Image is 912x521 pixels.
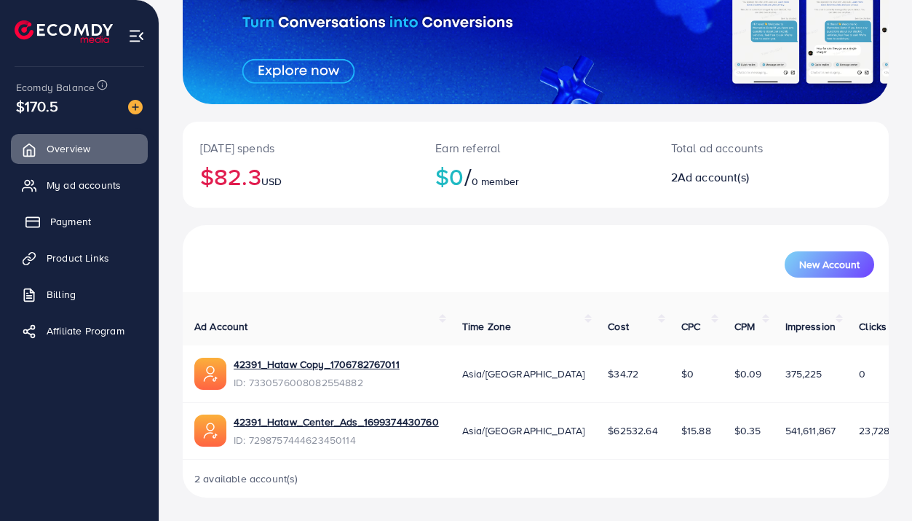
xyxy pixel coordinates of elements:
[234,375,400,390] span: ID: 7330576008082554882
[11,207,148,236] a: Payment
[734,423,761,438] span: $0.35
[785,423,836,438] span: 541,611,867
[785,319,836,334] span: Impression
[859,423,889,438] span: 23,728
[128,100,143,114] img: image
[16,80,95,95] span: Ecomdy Balance
[608,423,657,438] span: $62532.64
[608,319,629,334] span: Cost
[850,455,901,510] iframe: Chat
[16,95,58,117] span: $170.5
[671,171,813,184] h2: 2
[47,251,109,265] span: Product Links
[47,324,124,338] span: Affiliate Program
[11,134,148,163] a: Overview
[50,214,91,229] span: Payment
[194,471,298,486] span: 2 available account(s)
[261,174,282,189] span: USD
[47,141,90,156] span: Overview
[128,28,145,44] img: menu
[785,251,874,278] button: New Account
[11,243,148,273] a: Product Links
[734,367,762,381] span: $0.09
[464,160,472,193] span: /
[234,415,439,429] a: 42391_Hataw_Center_Ads_1699374430760
[194,319,248,334] span: Ad Account
[200,139,400,157] p: [DATE] spends
[11,280,148,309] a: Billing
[194,415,226,447] img: ic-ads-acc.e4c84228.svg
[681,367,694,381] span: $0
[234,357,400,372] a: 42391_Hataw Copy_1706782767011
[859,319,887,334] span: Clicks
[15,20,113,43] img: logo
[785,367,822,381] span: 375,225
[608,367,638,381] span: $34.72
[462,367,585,381] span: Asia/[GEOGRAPHIC_DATA]
[462,423,585,438] span: Asia/[GEOGRAPHIC_DATA]
[47,287,76,302] span: Billing
[678,169,749,185] span: Ad account(s)
[435,139,635,157] p: Earn referral
[734,319,755,334] span: CPM
[671,139,813,157] p: Total ad accounts
[472,174,519,189] span: 0 member
[194,358,226,390] img: ic-ads-acc.e4c84228.svg
[859,367,865,381] span: 0
[799,259,860,270] span: New Account
[435,162,635,190] h2: $0
[234,433,439,447] span: ID: 7298757444623450114
[681,423,711,438] span: $15.88
[462,319,511,334] span: Time Zone
[681,319,700,334] span: CPC
[11,171,148,200] a: My ad accounts
[47,178,121,192] span: My ad accounts
[11,316,148,345] a: Affiliate Program
[200,162,400,190] h2: $82.3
